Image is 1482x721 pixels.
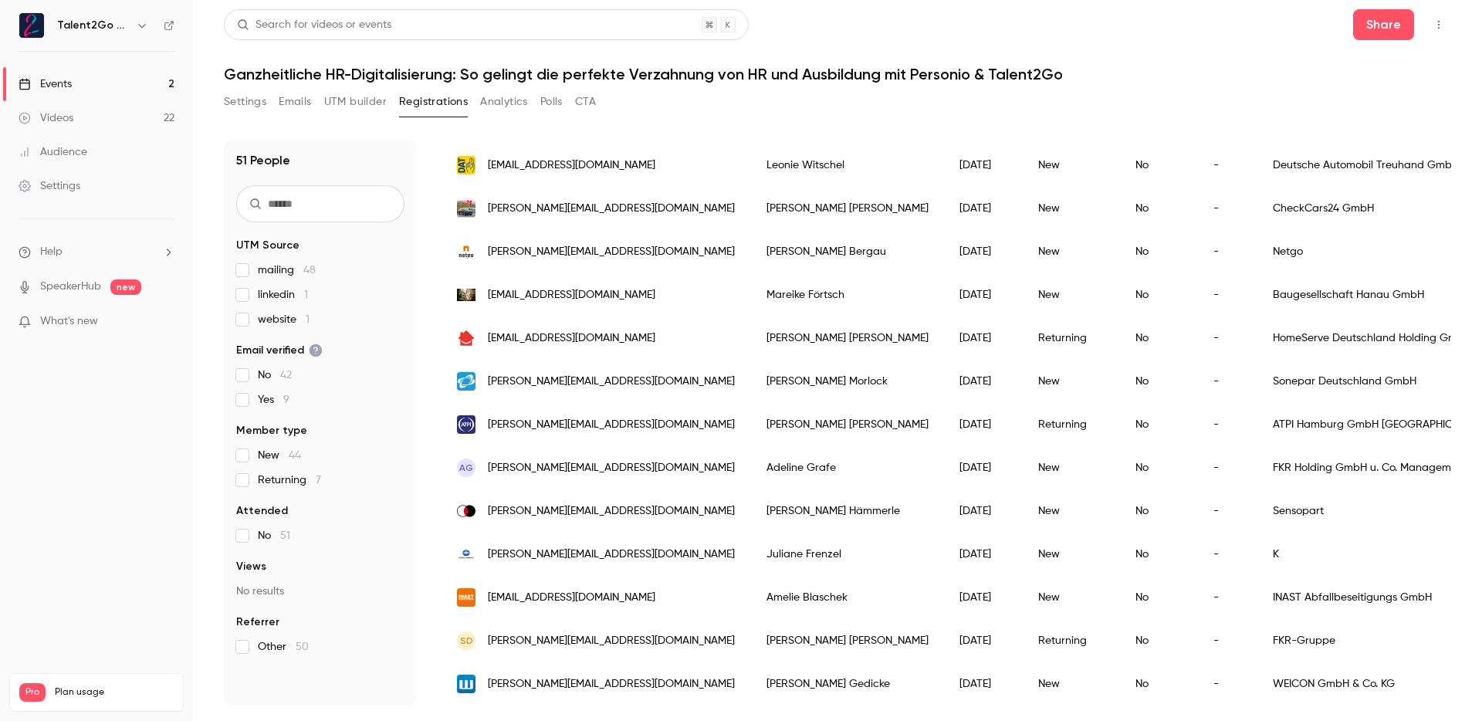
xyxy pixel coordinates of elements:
div: New [1023,576,1120,619]
li: help-dropdown-opener [19,244,174,260]
span: 44 [289,450,301,461]
div: New [1023,662,1120,706]
span: Attended [236,503,288,519]
div: No [1120,187,1198,230]
img: atpi.com [457,415,475,434]
span: new [110,279,141,295]
div: - [1198,144,1257,187]
button: Emails [279,90,311,114]
span: Plan usage [55,686,174,699]
span: Views [236,559,266,574]
button: Polls [540,90,563,114]
img: checkcars24.de [457,199,475,218]
section: facet-groups [236,238,404,655]
span: [PERSON_NAME][EMAIL_ADDRESS][DOMAIN_NAME] [488,460,735,476]
span: Member type [236,423,307,438]
span: 1 [304,289,308,300]
span: 9 [283,394,289,405]
button: Analytics [480,90,528,114]
div: [DATE] [944,230,1023,273]
div: - [1198,187,1257,230]
div: No [1120,533,1198,576]
div: Amelie Blaschek [751,576,944,619]
span: mailing [258,262,316,278]
span: UTM Source [236,238,299,253]
div: New [1023,446,1120,489]
div: [DATE] [944,403,1023,446]
div: [DATE] [944,187,1023,230]
div: - [1198,360,1257,403]
div: - [1198,576,1257,619]
span: No [258,367,292,383]
div: - [1198,619,1257,662]
div: - [1198,230,1257,273]
div: [PERSON_NAME] Morlock [751,360,944,403]
span: website [258,312,310,327]
div: No [1120,360,1198,403]
div: Mareike Förtsch [751,273,944,316]
span: [EMAIL_ADDRESS][DOMAIN_NAME] [488,330,655,347]
div: Returning [1023,403,1120,446]
button: UTM builder [324,90,387,114]
button: Share [1353,9,1414,40]
div: [PERSON_NAME] [PERSON_NAME] [751,403,944,446]
span: AG [459,461,473,475]
div: - [1198,316,1257,360]
div: [DATE] [944,360,1023,403]
div: No [1120,662,1198,706]
img: dat.de [457,156,475,174]
button: Registrations [399,90,468,114]
div: Events [19,76,72,92]
div: New [1023,144,1120,187]
div: [DATE] [944,619,1023,662]
div: New [1023,273,1120,316]
a: SpeakerHub [40,279,101,295]
div: - [1198,662,1257,706]
span: What's new [40,313,98,330]
div: - [1198,403,1257,446]
div: - [1198,446,1257,489]
div: Juliane Frenzel [751,533,944,576]
span: [PERSON_NAME][EMAIL_ADDRESS][DOMAIN_NAME] [488,633,735,649]
div: Videos [19,110,73,126]
div: No [1120,619,1198,662]
div: Search for videos or events [237,17,391,33]
img: Talent2Go GmbH [19,13,44,38]
img: konicaminolta.eu [457,545,475,564]
span: [PERSON_NAME][EMAIL_ADDRESS][DOMAIN_NAME] [488,547,735,563]
div: No [1120,144,1198,187]
img: weicon.de [457,675,475,693]
div: Returning [1023,619,1120,662]
div: No [1120,446,1198,489]
img: netgo.de [457,242,475,261]
span: 1 [306,314,310,325]
span: [PERSON_NAME][EMAIL_ADDRESS][DOMAIN_NAME] [488,244,735,260]
button: Settings [224,90,266,114]
span: 7 [316,475,321,486]
span: [PERSON_NAME][EMAIL_ADDRESS][DOMAIN_NAME] [488,676,735,692]
div: [DATE] [944,446,1023,489]
div: Settings [19,178,80,194]
div: - [1198,533,1257,576]
span: Other [258,639,309,655]
p: No results [236,584,404,599]
div: [PERSON_NAME] [PERSON_NAME] [751,187,944,230]
div: [DATE] [944,489,1023,533]
span: [EMAIL_ADDRESS][DOMAIN_NAME] [488,590,655,606]
span: 51 [280,530,290,541]
h1: 51 People [236,151,290,170]
div: Audience [19,144,87,160]
div: New [1023,489,1120,533]
span: Pro [19,683,46,702]
h6: Talent2Go GmbH [57,18,130,33]
span: No [258,528,290,543]
div: - [1198,273,1257,316]
span: Yes [258,392,289,408]
button: CTA [575,90,596,114]
div: No [1120,489,1198,533]
div: [DATE] [944,273,1023,316]
span: [PERSON_NAME][EMAIL_ADDRESS][DOMAIN_NAME] [488,374,735,390]
div: No [1120,230,1198,273]
div: New [1023,230,1120,273]
div: New [1023,360,1120,403]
